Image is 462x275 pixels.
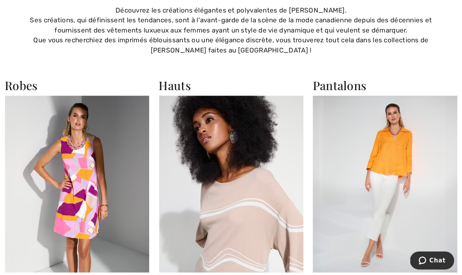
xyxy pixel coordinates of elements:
div: Que vous recherchiez des imprimés éblouissants ou une élégance discrète, vous trouverez tout cela... [25,35,437,55]
h2: Hauts [159,78,303,92]
div: Découvrez les créations élégantes et polyvalentes de [PERSON_NAME]. [25,5,437,16]
img: Pantalons par Joseph RIbkoff [313,96,457,273]
img: Robes [5,96,149,273]
div: Ses créations, qui définissent les tendances, sont à l'avant-garde de la scène de la mode canadie... [25,15,437,35]
h2: Pantalons [313,78,457,92]
h2: Robes [5,78,149,92]
img: Hauts par Joseph Ribkoff [159,96,303,273]
iframe: Ouvre un widget dans lequel vous pouvez chatter avec l’un de nos agents [410,251,454,271]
